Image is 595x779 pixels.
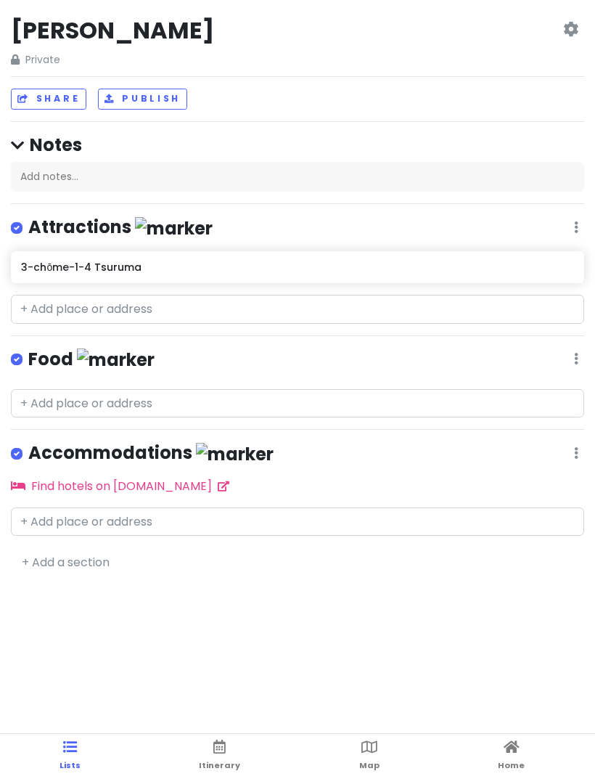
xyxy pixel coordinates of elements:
img: marker [77,348,155,371]
a: Home [498,734,525,779]
a: + Add a section [22,554,110,571]
h4: Food [28,348,155,372]
img: marker [196,443,274,465]
span: Map [359,759,379,771]
input: + Add place or address [11,389,584,418]
a: Map [359,734,379,779]
h4: Notes [11,134,584,156]
input: + Add place or address [11,507,584,537]
h4: Accommodations [28,441,274,465]
span: Private [11,52,214,68]
h4: Attractions [28,216,213,240]
button: Publish [98,89,187,110]
span: Itinerary [199,759,240,771]
a: Itinerary [199,734,240,779]
button: Share [11,89,86,110]
img: marker [135,217,213,240]
h2: [PERSON_NAME] [11,15,214,46]
div: Add notes... [11,162,584,192]
span: Home [498,759,525,771]
a: Lists [59,734,81,779]
h6: 3-chōme-1-4 Tsuruma [21,261,573,274]
input: + Add place or address [11,295,584,324]
a: Find hotels on [DOMAIN_NAME] [11,478,229,494]
span: Lists [59,759,81,771]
